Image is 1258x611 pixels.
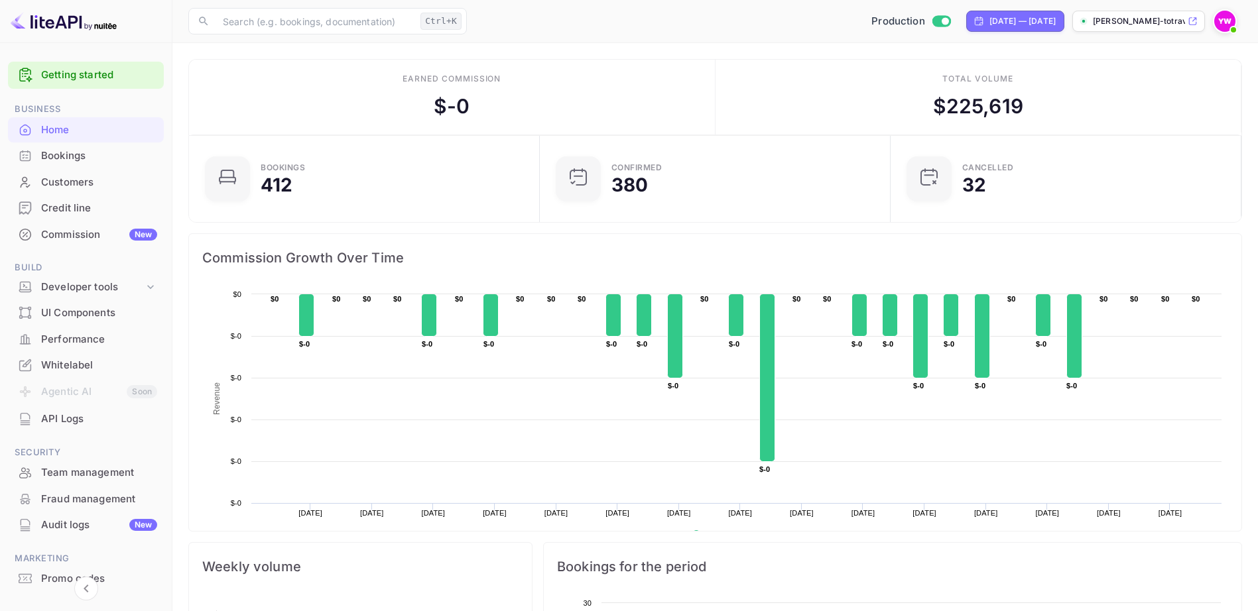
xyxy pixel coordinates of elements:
[8,170,164,195] div: Customers
[8,222,164,247] a: CommissionNew
[41,148,157,164] div: Bookings
[516,295,525,303] text: $0
[403,73,501,85] div: Earned commission
[668,382,678,390] text: $-0
[271,295,279,303] text: $0
[455,295,464,303] text: $0
[1036,340,1046,348] text: $-0
[8,460,164,484] a: Team management
[41,571,157,586] div: Promo codes
[883,340,893,348] text: $-0
[41,492,157,507] div: Fraud management
[1035,509,1059,517] text: [DATE]
[129,519,157,531] div: New
[790,509,814,517] text: [DATE]
[8,276,164,299] div: Developer tools
[434,91,470,121] div: $ -0
[41,518,157,533] div: Audit logs
[912,509,936,517] text: [DATE]
[962,164,1014,172] div: CANCELLED
[41,175,157,190] div: Customers
[261,164,305,172] div: Bookings
[8,117,164,142] a: Home
[393,295,402,303] text: $0
[41,465,157,480] div: Team management
[8,460,164,486] div: Team management
[8,566,164,592] div: Promo codes
[231,416,241,423] text: $-0
[360,509,384,517] text: [DATE]
[557,556,1228,577] span: Bookings for the period
[1130,295,1139,303] text: $0
[913,382,924,390] text: $-0
[974,509,998,517] text: [DATE]
[8,486,164,511] a: Fraud management
[483,340,494,348] text: $-0
[41,358,157,373] div: Whitelabel
[8,260,164,275] span: Build
[729,509,753,517] text: [DATE]
[705,530,739,539] text: Revenue
[8,300,164,325] a: UI Components
[231,457,241,465] text: $-0
[729,340,739,348] text: $-0
[851,509,875,517] text: [DATE]
[578,295,586,303] text: $0
[611,176,648,194] div: 380
[8,445,164,460] span: Security
[1097,509,1121,517] text: [DATE]
[611,164,662,172] div: Confirmed
[202,247,1228,268] span: Commission Growth Over Time
[605,509,629,517] text: [DATE]
[8,327,164,351] a: Performance
[420,13,462,30] div: Ctrl+K
[41,280,144,295] div: Developer tools
[231,374,241,382] text: $-0
[8,327,164,353] div: Performance
[11,11,117,32] img: LiteAPI logo
[8,143,164,168] a: Bookings
[298,509,322,517] text: [DATE]
[1159,509,1182,517] text: [DATE]
[332,295,341,303] text: $0
[41,68,157,83] a: Getting started
[871,14,925,29] span: Production
[8,222,164,248] div: CommissionNew
[8,406,164,431] a: API Logs
[792,295,801,303] text: $0
[544,509,568,517] text: [DATE]
[8,353,164,377] a: Whitelabel
[1161,295,1170,303] text: $0
[1093,15,1185,27] p: [PERSON_NAME]-totravel...
[8,143,164,169] div: Bookings
[1214,11,1235,32] img: Yahav Winkler
[41,332,157,347] div: Performance
[8,102,164,117] span: Business
[606,340,617,348] text: $-0
[667,509,691,517] text: [DATE]
[231,499,241,507] text: $-0
[8,512,164,537] a: Audit logsNew
[700,295,709,303] text: $0
[975,382,985,390] text: $-0
[8,62,164,89] div: Getting started
[547,295,556,303] text: $0
[483,509,507,517] text: [DATE]
[41,123,157,138] div: Home
[823,295,832,303] text: $0
[233,290,241,298] text: $0
[41,227,157,243] div: Commission
[866,14,956,29] div: Switch to Sandbox mode
[962,176,986,194] div: 32
[299,340,310,348] text: $-0
[8,170,164,194] a: Customers
[422,340,432,348] text: $-0
[8,117,164,143] div: Home
[583,599,592,607] text: 30
[41,305,157,321] div: UI Components
[851,340,862,348] text: $-0
[8,406,164,432] div: API Logs
[422,509,446,517] text: [DATE]
[8,486,164,512] div: Fraud management
[129,229,157,241] div: New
